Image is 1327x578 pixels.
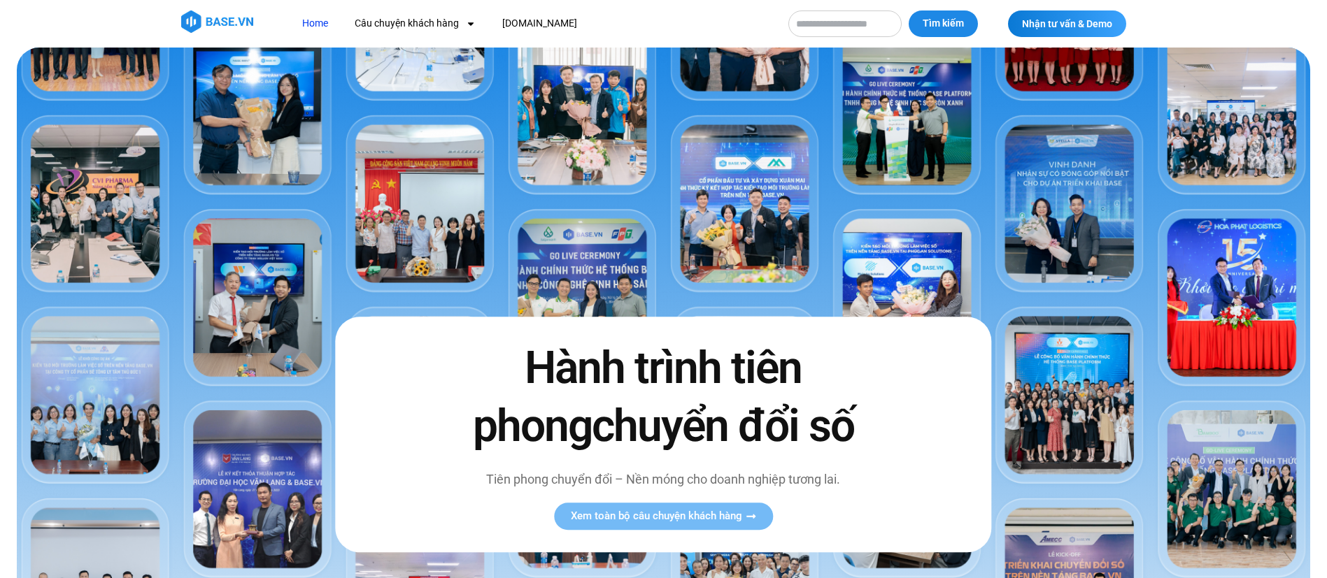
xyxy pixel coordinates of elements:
[292,10,774,36] nav: Menu
[443,339,884,455] h2: Hành trình tiên phong
[571,511,742,521] span: Xem toàn bộ câu chuyện khách hàng
[344,10,486,36] a: Câu chuyện khách hàng
[554,503,773,530] a: Xem toàn bộ câu chuyện khách hàng
[1008,10,1126,37] a: Nhận tư vấn & Demo
[1022,19,1112,29] span: Nhận tư vấn & Demo
[443,470,884,489] p: Tiên phong chuyển đổi – Nền móng cho doanh nghiệp tương lai.
[492,10,588,36] a: [DOMAIN_NAME]
[923,17,964,31] span: Tìm kiếm
[909,10,978,37] button: Tìm kiếm
[592,400,854,453] span: chuyển đổi số
[292,10,339,36] a: Home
